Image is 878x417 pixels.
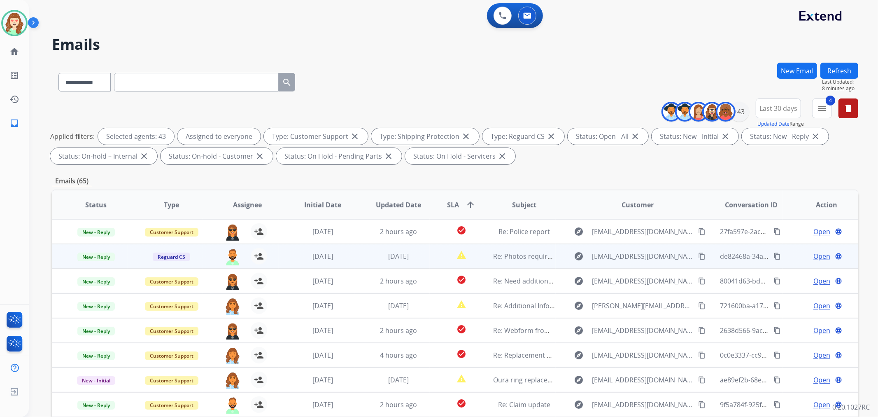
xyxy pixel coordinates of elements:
[85,200,107,210] span: Status
[574,251,584,261] mat-icon: explore
[77,327,115,335] span: New - Reply
[145,228,198,237] span: Customer Support
[773,351,781,359] mat-icon: content_copy
[50,131,95,141] p: Applied filters:
[756,98,801,118] button: Last 30 days
[52,176,92,186] p: Emails (65)
[456,324,466,334] mat-icon: check_circle
[52,36,858,53] h2: Emails
[773,401,781,408] mat-icon: content_copy
[254,227,264,237] mat-icon: person_add
[835,302,842,309] mat-icon: language
[698,302,706,309] mat-icon: content_copy
[9,70,19,80] mat-icon: list_alt
[254,251,264,261] mat-icon: person_add
[145,327,198,335] span: Customer Support
[574,301,584,311] mat-icon: explore
[264,128,368,145] div: Type: Customer Support
[456,275,466,285] mat-icon: check_circle
[592,400,693,410] span: [EMAIL_ADDRESS][DOMAIN_NAME]
[835,401,842,408] mat-icon: language
[835,228,842,235] mat-icon: language
[494,375,564,384] span: Oura ring replacement
[224,372,241,389] img: agent-avatar
[742,128,829,145] div: Status: New - Reply
[822,85,858,92] span: 8 minutes ago
[698,351,706,359] mat-icon: content_copy
[698,327,706,334] mat-icon: content_copy
[574,227,584,237] mat-icon: explore
[77,277,115,286] span: New - Reply
[224,347,241,364] img: agent-avatar
[817,103,827,113] mat-icon: menu
[98,128,174,145] div: Selected agents: 43
[77,253,115,261] span: New - Reply
[835,277,842,285] mat-icon: language
[312,227,333,236] span: [DATE]
[312,351,333,360] span: [DATE]
[376,200,421,210] span: Updated Date
[826,96,835,105] span: 4
[312,326,333,335] span: [DATE]
[254,400,264,410] mat-icon: person_add
[759,107,797,110] span: Last 30 days
[233,200,262,210] span: Assignee
[388,252,409,261] span: [DATE]
[9,94,19,104] mat-icon: history
[592,350,693,360] span: [EMAIL_ADDRESS][DOMAIN_NAME]
[592,276,693,286] span: [EMAIL_ADDRESS][DOMAIN_NAME]
[497,151,507,161] mat-icon: close
[498,400,550,409] span: Re: Claim update
[720,351,848,360] span: 0c0e3337-cc92-4b8c-8da9-e8bb5e083ed9
[254,326,264,335] mat-icon: person_add
[773,253,781,260] mat-icon: content_copy
[592,227,693,237] span: [EMAIL_ADDRESS][DOMAIN_NAME]
[371,128,479,145] div: Type: Shipping Protection
[50,148,157,164] div: Status: On-hold – Internal
[304,200,341,210] span: Initial Date
[312,276,333,286] span: [DATE]
[813,375,830,385] span: Open
[720,375,845,384] span: ae89ef2b-68ed-4f12-993c-26d3d77a293a
[574,375,584,385] mat-icon: explore
[729,102,749,122] div: +43
[254,301,264,311] mat-icon: person_add
[3,12,26,35] img: avatar
[698,253,706,260] mat-icon: content_copy
[568,128,648,145] div: Status: Open - All
[224,223,241,241] img: agent-avatar
[224,248,241,265] img: agent-avatar
[720,276,845,286] span: 80041d63-bdc2-4474-bc73-268f341bf1c3
[153,253,190,261] span: Reguard CS
[698,277,706,285] mat-icon: content_copy
[494,326,691,335] span: Re: Webform from [EMAIL_ADDRESS][DOMAIN_NAME] on [DATE]
[777,63,817,79] button: New Email
[494,301,600,310] span: Re: Additional Information needed
[482,128,564,145] div: Type: Reguard CS
[757,121,790,127] button: Updated Date
[177,128,261,145] div: Assigned to everyone
[574,276,584,286] mat-icon: explore
[494,252,629,261] span: Re: Photos required for your Reguard claim
[574,350,584,360] mat-icon: explore
[498,227,550,236] span: Re: Police report
[813,326,830,335] span: Open
[456,398,466,408] mat-icon: check_circle
[139,151,149,161] mat-icon: close
[592,326,693,335] span: [EMAIL_ADDRESS][DOMAIN_NAME]
[447,200,459,210] span: SLA
[77,302,115,311] span: New - Reply
[380,227,417,236] span: 2 hours ago
[773,327,781,334] mat-icon: content_copy
[145,401,198,410] span: Customer Support
[164,200,179,210] span: Type
[380,351,417,360] span: 4 hours ago
[466,200,475,210] mat-icon: arrow_upward
[254,375,264,385] mat-icon: person_add
[822,79,858,85] span: Last Updated:
[224,273,241,290] img: agent-avatar
[405,148,515,164] div: Status: On Hold - Servicers
[456,300,466,309] mat-icon: report_problem
[835,253,842,260] mat-icon: language
[494,351,608,360] span: Re: Replacement Part Order #123189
